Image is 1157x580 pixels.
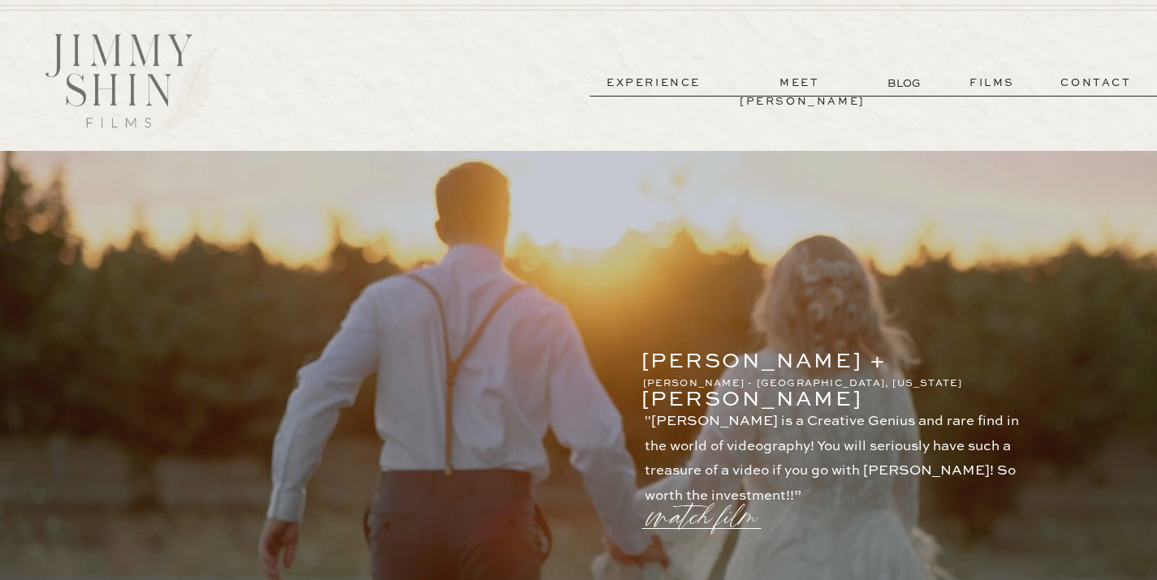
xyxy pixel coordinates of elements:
[594,74,714,92] a: experience
[649,476,766,538] a: watch film
[645,410,1035,489] p: "[PERSON_NAME] is a Creative Genius and rare find in the world of videography! You will seriously...
[952,74,1032,92] a: films
[641,343,982,365] p: [PERSON_NAME] + [PERSON_NAME]
[643,376,983,390] p: [PERSON_NAME] - [GEOGRAPHIC_DATA], [US_STATE]
[1038,74,1155,92] a: contact
[740,74,860,92] a: meet [PERSON_NAME]
[887,75,924,92] a: BLOG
